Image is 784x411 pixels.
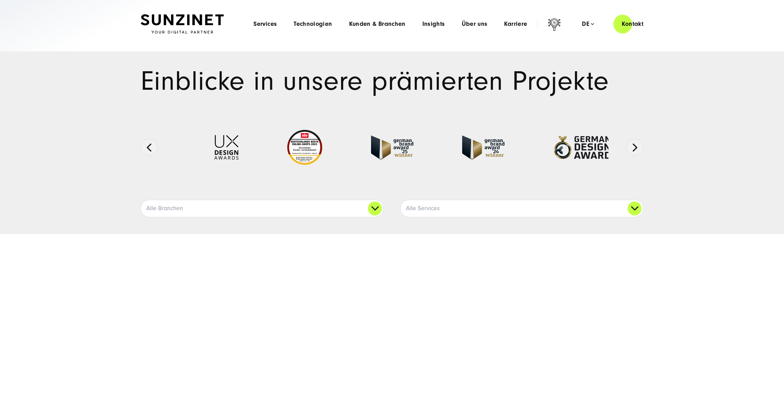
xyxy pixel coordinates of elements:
[287,130,322,165] img: Deutschlands beste Online Shops 2023 - boesner - Kunde - SUNZINET
[371,135,413,160] img: German Brand Award winner 2025 - Full Service Digital Agentur SUNZINET
[141,68,643,95] h1: Einblicke in unsere prämierten Projekte
[214,135,238,160] img: UX-Design-Awards - fullservice digital agentur SUNZINET
[141,139,157,156] button: Previous
[141,200,383,217] a: Alle Branchen
[553,135,611,160] img: German-Design-Award - fullservice digital agentur SUNZINET
[422,21,445,28] a: Insights
[504,21,527,28] a: Karriere
[582,21,594,28] div: de
[627,139,643,156] button: Next
[613,14,652,34] a: Kontakt
[349,21,406,28] a: Kunden & Branchen
[462,21,488,28] a: Über uns
[462,135,504,160] img: German-Brand-Award - fullservice digital agentur SUNZINET
[294,21,332,28] a: Technologien
[401,200,643,217] a: Alle Services
[253,21,277,28] a: Services
[141,14,224,34] img: SUNZINET Full Service Digital Agentur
